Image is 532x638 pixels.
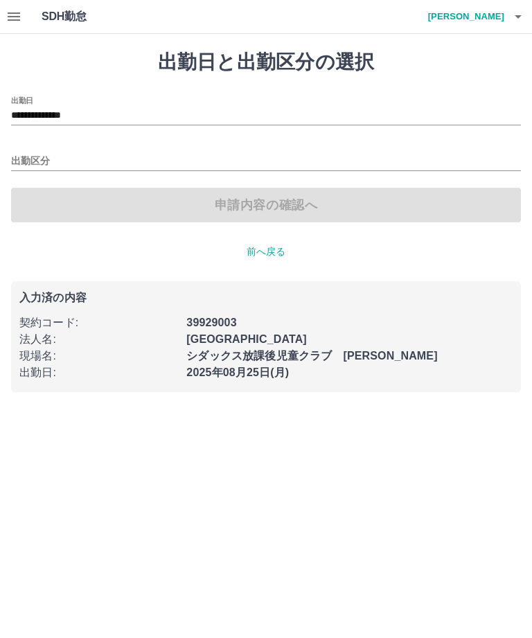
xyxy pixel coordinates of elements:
[19,348,178,364] p: 現場名 :
[186,317,236,328] b: 39929003
[186,333,307,345] b: [GEOGRAPHIC_DATA]
[19,314,178,331] p: 契約コード :
[11,95,33,105] label: 出勤日
[19,292,513,303] p: 入力済の内容
[11,51,521,74] h1: 出勤日と出勤区分の選択
[19,331,178,348] p: 法人名 :
[19,364,178,381] p: 出勤日 :
[11,245,521,259] p: 前へ戻る
[186,366,289,378] b: 2025年08月25日(月)
[186,350,437,362] b: シダックス放課後児童クラブ [PERSON_NAME]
